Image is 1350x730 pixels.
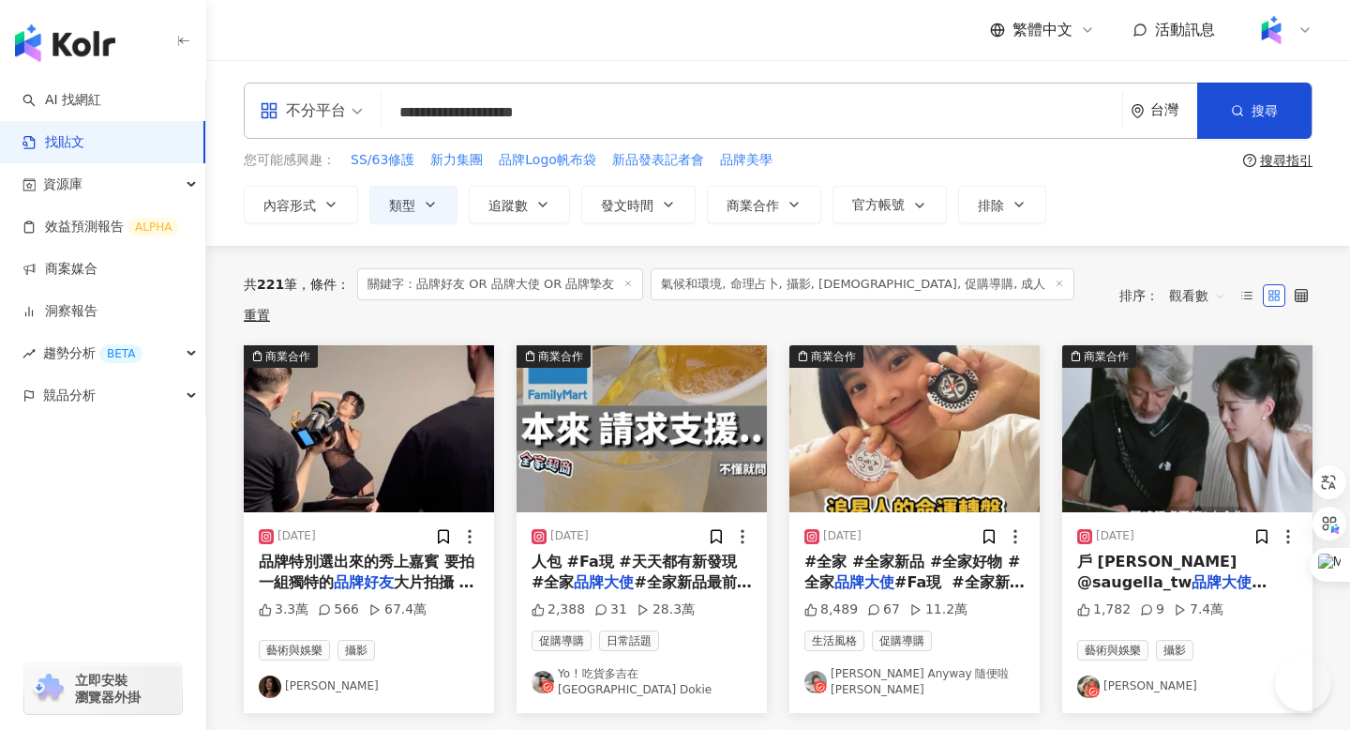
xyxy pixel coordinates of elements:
iframe: Help Scout Beacon - Open [1275,655,1331,711]
button: 品牌美學 [719,150,773,171]
img: KOL Avatar [1077,676,1100,698]
span: SS/63修護 [351,151,414,170]
div: 9 [1140,601,1164,619]
span: 品牌美學 [720,151,772,170]
span: rise [22,347,36,360]
span: 官方帳號 [852,197,905,212]
span: question-circle [1243,154,1256,167]
span: #Fa現 #全家新品最前線 [804,573,1025,612]
div: 2,388 [532,601,585,619]
a: 找貼文 [22,133,84,152]
span: 商業合作 [727,198,779,213]
a: KOL AvatarYo ! 吃貨多吉在[GEOGRAPHIC_DATA] Dokie [532,666,752,698]
span: #全家 #全家新品 #全家好物 #全家 [804,553,1020,591]
div: 不分平台 [260,96,346,126]
div: [DATE] [277,528,316,544]
button: 商業合作 [1062,345,1312,512]
span: 搜尋 [1252,103,1278,118]
span: 追蹤數 [488,198,528,213]
img: post-image [1062,345,1312,512]
button: 內容形式 [244,186,358,223]
div: 67.4萬 [368,601,427,619]
span: 大片拍攝 除了很開心我被選中參與 [259,573,474,612]
a: KOL Avatar[PERSON_NAME] [259,676,479,698]
a: KOL Avatar[PERSON_NAME] [1077,676,1297,698]
span: 新品發表記者會 [612,151,704,170]
span: 攝影 [337,640,375,661]
button: 新力集團 [429,150,484,171]
mark: 品牌好友 [334,573,394,591]
button: 類型 [369,186,457,223]
div: 台灣 [1150,102,1197,118]
div: 566 [318,601,359,619]
button: 排除 [958,186,1046,223]
a: 效益預測報告ALPHA [22,218,179,236]
div: 商業合作 [1084,347,1129,366]
a: 洞察報告 [22,302,97,321]
span: 日常話題 [599,631,659,651]
img: post-image [517,345,767,512]
span: 戶 [PERSON_NAME] @saugella_tw [1077,553,1237,591]
span: 生活風格 [804,631,864,651]
div: 7.4萬 [1174,601,1223,619]
span: 觀看數 [1169,281,1225,311]
span: #全家新品最前線 #超商優惠 [532,573,752,612]
button: 發文時間 [581,186,696,223]
span: 氣候和環境, 命理占卜, 攝影, [DEMOGRAPHIC_DATA], 促購導購, 成人 [651,268,1074,300]
img: KOL Avatar [532,671,554,693]
a: searchAI 找網紅 [22,91,101,110]
a: KOL Avatar[PERSON_NAME] Anyway 隨便啦[PERSON_NAME] [804,666,1025,698]
span: 促購導購 [532,631,592,651]
img: post-image [244,345,494,512]
span: environment [1131,104,1145,118]
span: 排除 [978,198,1004,213]
span: 活動訊息 [1155,21,1215,38]
div: 重置 [244,308,270,323]
span: 促購導購 [872,631,932,651]
div: 1,782 [1077,601,1131,619]
button: SS/63修護 [350,150,415,171]
div: [DATE] [550,528,589,544]
div: 28.3萬 [637,601,695,619]
div: 67 [867,601,900,619]
button: 新品發表記者會 [611,150,705,171]
span: 您可能感興趣： [244,151,336,170]
span: 立即安裝 瀏覽器外掛 [75,672,141,706]
span: 繁體中文 [1012,20,1072,40]
img: KOL Avatar [804,671,827,693]
div: 商業合作 [811,347,856,366]
span: 趨勢分析 [43,332,142,374]
button: 搜尋 [1197,83,1312,139]
img: post-image [789,345,1040,512]
div: 3.3萬 [259,601,308,619]
span: 資源庫 [43,163,82,205]
span: 品牌特別選出來的秀上嘉賓 要拍一組獨特的 [259,553,474,591]
mark: 品牌大使 [574,573,634,591]
span: 藝術與娛樂 [1077,640,1148,661]
mark: 品牌大使 [1192,573,1267,591]
div: BETA [99,344,142,363]
span: 新力集團 [430,151,483,170]
button: 商業合作 [244,345,494,512]
button: 商業合作 [789,345,1040,512]
img: Kolr%20app%20icon%20%281%29.png [1253,12,1289,48]
span: 221 [257,277,284,292]
div: 8,489 [804,601,858,619]
a: chrome extension立即安裝 瀏覽器外掛 [24,663,182,714]
span: 類型 [389,198,415,213]
mark: 品牌大使 [834,573,894,591]
div: 11.2萬 [909,601,967,619]
div: 商業合作 [538,347,583,366]
div: [DATE] [1096,528,1134,544]
span: appstore [260,101,278,120]
img: KOL Avatar [259,676,281,698]
button: 官方帳號 [832,186,947,223]
button: 追蹤數 [469,186,570,223]
div: 共 筆 [244,277,297,292]
div: 31 [594,601,627,619]
img: chrome extension [30,674,67,704]
span: 發文時間 [601,198,653,213]
span: 競品分析 [43,374,96,417]
span: 人包 #Fa現 #天天都有新發現 #全家 [532,553,737,591]
a: 商案媒合 [22,260,97,279]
